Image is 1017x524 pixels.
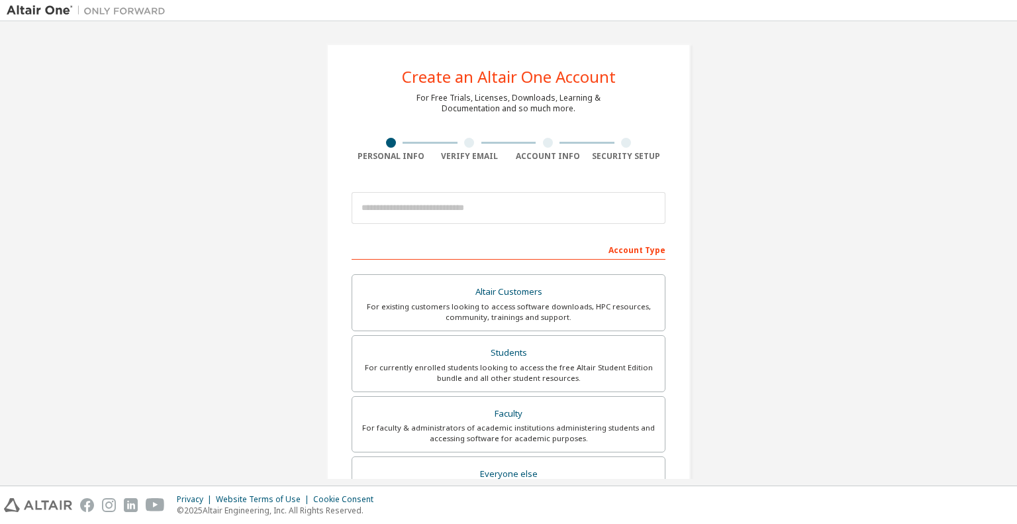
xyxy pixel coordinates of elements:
div: Students [360,344,657,362]
img: Altair One [7,4,172,17]
div: Create an Altair One Account [402,69,616,85]
div: Account Info [508,151,587,162]
img: altair_logo.svg [4,498,72,512]
div: Altair Customers [360,283,657,301]
div: Faculty [360,405,657,423]
div: Personal Info [352,151,430,162]
img: instagram.svg [102,498,116,512]
div: For faculty & administrators of academic institutions administering students and accessing softwa... [360,423,657,444]
div: For currently enrolled students looking to access the free Altair Student Edition bundle and all ... [360,362,657,384]
div: Website Terms of Use [216,494,313,505]
div: Privacy [177,494,216,505]
div: For existing customers looking to access software downloads, HPC resources, community, trainings ... [360,301,657,323]
div: Cookie Consent [313,494,381,505]
div: Everyone else [360,465,657,484]
img: facebook.svg [80,498,94,512]
div: Verify Email [430,151,509,162]
p: © 2025 Altair Engineering, Inc. All Rights Reserved. [177,505,381,516]
img: linkedin.svg [124,498,138,512]
div: For Free Trials, Licenses, Downloads, Learning & Documentation and so much more. [416,93,601,114]
img: youtube.svg [146,498,165,512]
div: Security Setup [587,151,666,162]
div: Account Type [352,238,665,260]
